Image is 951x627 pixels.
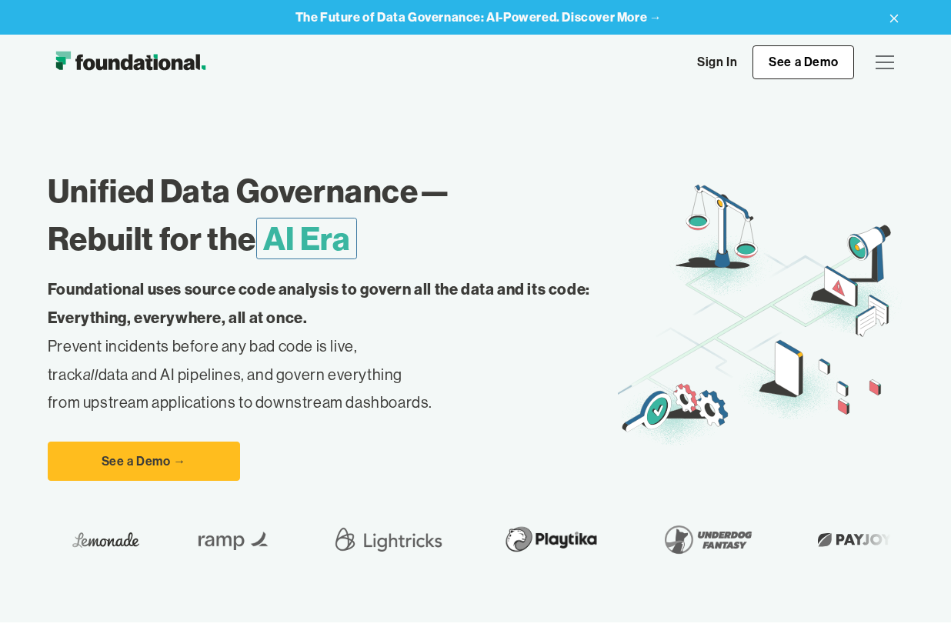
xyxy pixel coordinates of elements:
[164,518,256,561] img: Ramp
[295,10,662,25] a: The Future of Data Governance: AI-Powered. Discover More →
[48,279,590,327] strong: Foundational uses source code analysis to govern all the data and its code: Everything, everywher...
[48,47,213,78] a: home
[83,365,98,384] em: all
[866,44,903,81] div: menu
[48,442,240,482] a: See a Demo →
[631,518,736,561] img: Underdog Fantasy
[48,47,213,78] img: Foundational Logo
[785,528,876,552] img: Payjoy
[295,9,662,25] strong: The Future of Data Governance: AI-Powered. Discover More →
[256,218,358,259] span: AI Era
[305,518,422,561] img: Lightricks
[48,167,619,263] h1: Unified Data Governance— Rebuilt for the
[472,518,582,561] img: Playtika
[752,45,854,79] a: See a Demo
[682,46,752,78] a: Sign In
[48,528,115,552] img: Lemonade
[874,553,951,627] iframe: Chat Widget
[48,275,619,417] p: Prevent incidents before any bad code is live, track data and AI pipelines, and govern everything...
